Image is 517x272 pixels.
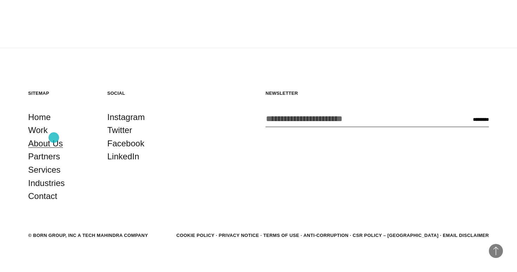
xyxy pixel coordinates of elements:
[219,233,259,238] a: Privacy Notice
[28,177,65,190] a: Industries
[107,150,139,163] a: LinkedIn
[28,124,48,137] a: Work
[107,111,145,124] a: Instagram
[107,137,144,150] a: Facebook
[489,244,503,258] button: Back to Top
[304,233,349,238] a: Anti-Corruption
[266,90,489,96] h5: Newsletter
[353,233,439,238] a: CSR POLICY – [GEOGRAPHIC_DATA]
[28,90,93,96] h5: Sitemap
[263,233,299,238] a: Terms of Use
[107,124,132,137] a: Twitter
[176,233,214,238] a: Cookie Policy
[28,150,60,163] a: Partners
[28,111,51,124] a: Home
[28,232,148,239] div: © BORN GROUP, INC A Tech Mahindra Company
[28,137,63,150] a: About Us
[28,190,57,203] a: Contact
[443,233,489,238] a: Email Disclaimer
[28,163,60,177] a: Services
[107,90,172,96] h5: Social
